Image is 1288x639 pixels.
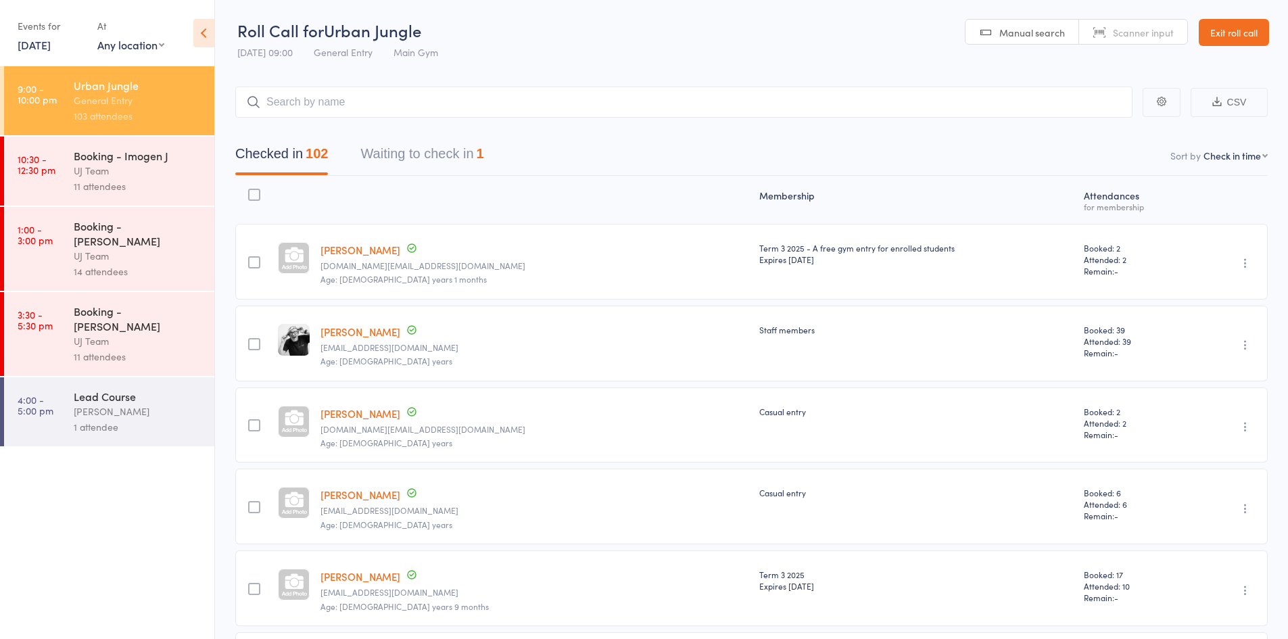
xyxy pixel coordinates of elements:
[1084,202,1185,211] div: for membership
[237,45,293,59] span: [DATE] 09:00
[1084,265,1185,277] span: Remain:
[320,273,487,285] span: Age: [DEMOGRAPHIC_DATA] years 1 months
[1084,580,1185,592] span: Attended: 10
[18,394,53,416] time: 4:00 - 5:00 pm
[74,404,203,419] div: [PERSON_NAME]
[1114,510,1118,521] span: -
[320,355,452,366] span: Age: [DEMOGRAPHIC_DATA] years
[1084,429,1185,440] span: Remain:
[320,488,400,502] a: [PERSON_NAME]
[759,580,1073,592] div: Expires [DATE]
[320,600,489,612] span: Age: [DEMOGRAPHIC_DATA] years 9 months
[1114,429,1118,440] span: -
[1084,510,1185,521] span: Remain:
[477,146,484,161] div: 1
[999,26,1065,39] span: Manual search
[18,309,53,331] time: 3:30 - 5:30 pm
[320,425,748,434] small: sebas.other.email@gmail.com
[74,304,203,333] div: Booking - [PERSON_NAME]
[1170,149,1201,162] label: Sort by
[18,37,51,52] a: [DATE]
[74,179,203,194] div: 11 attendees
[1114,265,1118,277] span: -
[74,264,203,279] div: 14 attendees
[4,66,214,135] a: 9:00 -10:00 pmUrban JungleGeneral Entry103 attendees
[237,19,324,41] span: Roll Call for
[320,588,748,597] small: bikkyshah.k@gmail.com
[1084,347,1185,358] span: Remain:
[278,324,310,356] img: image1637912021.png
[306,146,328,161] div: 102
[1084,242,1185,254] span: Booked: 2
[314,45,373,59] span: General Entry
[320,569,400,584] a: [PERSON_NAME]
[74,248,203,264] div: UJ Team
[74,108,203,124] div: 103 attendees
[393,45,438,59] span: Main Gym
[759,487,1073,498] div: Casual entry
[74,148,203,163] div: Booking - Imogen J
[320,506,748,515] small: Arsh1268@gmail.com
[320,519,452,530] span: Age: [DEMOGRAPHIC_DATA] years
[74,349,203,364] div: 11 attendees
[320,261,748,270] small: auty.family@outlook.com
[324,19,421,41] span: Urban Jungle
[235,139,328,175] button: Checked in102
[1203,149,1261,162] div: Check in time
[18,83,57,105] time: 9:00 - 10:00 pm
[320,243,400,257] a: [PERSON_NAME]
[754,182,1078,218] div: Membership
[1191,88,1268,117] button: CSV
[1114,592,1118,603] span: -
[74,419,203,435] div: 1 attendee
[18,15,84,37] div: Events for
[18,153,55,175] time: 10:30 - 12:30 pm
[759,324,1073,335] div: Staff members
[1084,569,1185,580] span: Booked: 17
[759,569,1073,592] div: Term 3 2025
[1084,324,1185,335] span: Booked: 39
[320,343,748,352] small: j.happyk@gmail.com
[360,139,483,175] button: Waiting to check in1
[759,242,1073,265] div: Term 3 2025 - A free gym entry for enrolled students
[1113,26,1174,39] span: Scanner input
[1078,182,1190,218] div: Atten­dances
[74,389,203,404] div: Lead Course
[1114,347,1118,358] span: -
[74,78,203,93] div: Urban Jungle
[1084,487,1185,498] span: Booked: 6
[1084,335,1185,347] span: Attended: 39
[74,93,203,108] div: General Entry
[4,137,214,206] a: 10:30 -12:30 pmBooking - Imogen JUJ Team11 attendees
[97,37,164,52] div: Any location
[320,406,400,421] a: [PERSON_NAME]
[759,254,1073,265] div: Expires [DATE]
[1084,406,1185,417] span: Booked: 2
[1084,254,1185,265] span: Attended: 2
[74,333,203,349] div: UJ Team
[1199,19,1269,46] a: Exit roll call
[74,218,203,248] div: Booking - [PERSON_NAME]
[4,207,214,291] a: 1:00 -3:00 pmBooking - [PERSON_NAME]UJ Team14 attendees
[1084,417,1185,429] span: Attended: 2
[74,163,203,179] div: UJ Team
[1084,498,1185,510] span: Attended: 6
[759,406,1073,417] div: Casual entry
[1084,592,1185,603] span: Remain:
[97,15,164,37] div: At
[320,437,452,448] span: Age: [DEMOGRAPHIC_DATA] years
[235,87,1132,118] input: Search by name
[320,325,400,339] a: [PERSON_NAME]
[4,377,214,446] a: 4:00 -5:00 pmLead Course[PERSON_NAME]1 attendee
[4,292,214,376] a: 3:30 -5:30 pmBooking - [PERSON_NAME]UJ Team11 attendees
[18,224,53,245] time: 1:00 - 3:00 pm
